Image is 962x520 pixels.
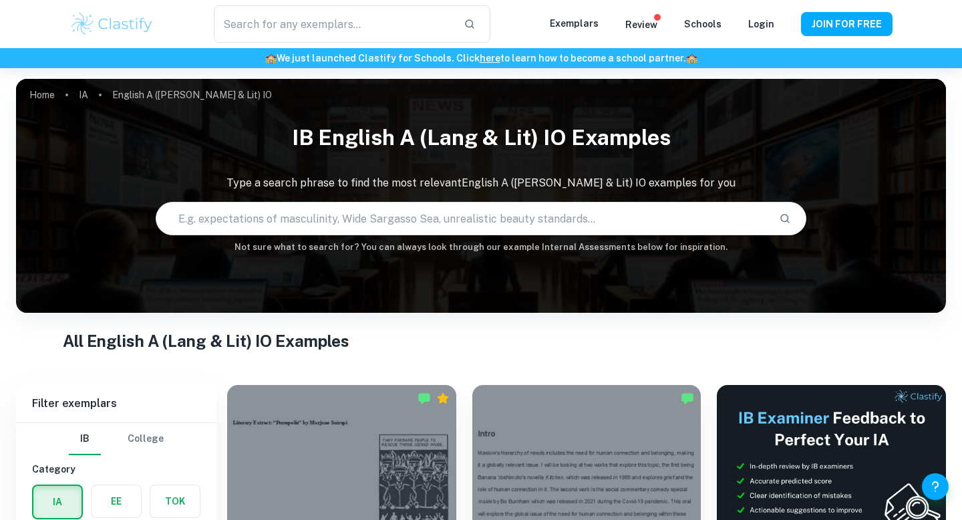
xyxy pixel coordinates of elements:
input: E.g. expectations of masculinity, Wide Sargasso Sea, unrealistic beauty standards... [156,200,768,237]
img: Marked [418,392,431,405]
input: Search for any exemplars... [214,5,453,43]
button: Help and Feedback [922,473,949,500]
h1: All English A (Lang & Lit) IO Examples [63,329,900,353]
h6: Filter exemplars [16,385,216,422]
a: here [480,53,500,63]
h1: IB English A (Lang & Lit) IO examples [16,116,946,159]
img: Clastify logo [69,11,154,37]
div: Premium [436,392,450,405]
h6: Not sure what to search for? You can always look through our example Internal Assessments below f... [16,241,946,254]
p: Exemplars [550,16,599,31]
img: Marked [681,392,694,405]
div: Filter type choice [69,423,164,455]
button: TOK [150,485,200,517]
span: 🏫 [686,53,697,63]
a: Schools [684,19,721,29]
button: College [128,423,164,455]
a: Login [748,19,774,29]
h6: Category [32,462,200,477]
a: IA [79,86,88,104]
h6: We just launched Clastify for Schools. Click to learn how to become a school partner. [3,51,959,66]
button: IB [69,423,101,455]
button: JOIN FOR FREE [801,12,893,36]
p: Type a search phrase to find the most relevant English A ([PERSON_NAME] & Lit) IO examples for you [16,175,946,191]
a: Home [29,86,55,104]
p: English A ([PERSON_NAME] & Lit) IO [112,88,272,102]
span: 🏫 [265,53,277,63]
button: IA [33,486,82,518]
p: Review [625,17,657,32]
button: EE [92,485,141,517]
button: Search [774,207,796,230]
